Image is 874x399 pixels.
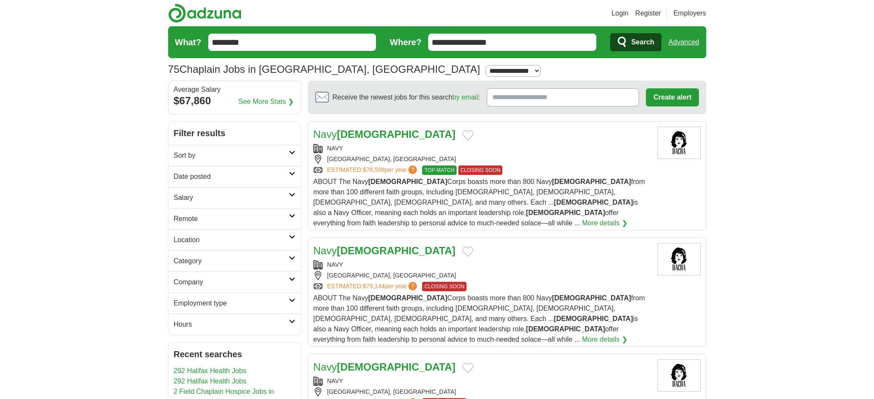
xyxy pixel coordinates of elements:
[313,178,645,227] span: ABOUT The Navy Corps boasts more than 800 Navy from more than 100 different faith groups, includi...
[327,282,419,291] a: ESTIMATED:$79,144per year?
[327,377,343,384] a: NAVY
[174,377,247,385] a: 292 Halifax Health Jobs
[313,245,456,256] a: Navy[DEMOGRAPHIC_DATA]
[337,128,455,140] strong: [DEMOGRAPHIC_DATA]
[462,363,473,373] button: Add to favorite jobs
[169,122,301,145] h2: Filter results
[332,92,480,103] span: Receive the newest jobs for this search :
[313,128,456,140] a: Navy[DEMOGRAPHIC_DATA]
[174,256,289,266] h2: Category
[408,282,417,290] span: ?
[390,36,421,49] label: Where?
[169,208,301,229] a: Remote
[174,367,247,374] a: 292 Halifax Health Jobs
[363,166,385,173] span: $78,508
[238,97,294,107] a: See More Stats ❯
[169,166,301,187] a: Date posted
[668,34,699,51] a: Advanced
[313,387,651,396] div: [GEOGRAPHIC_DATA], [GEOGRAPHIC_DATA]
[635,8,661,19] a: Register
[658,359,701,392] img: Dacha Navy Yard logo
[169,271,301,293] a: Company
[313,361,456,373] a: Navy[DEMOGRAPHIC_DATA]
[368,178,447,185] strong: [DEMOGRAPHIC_DATA]
[408,165,417,174] span: ?
[526,325,605,333] strong: [DEMOGRAPHIC_DATA]
[327,261,343,268] a: NAVY
[462,130,473,140] button: Add to favorite jobs
[554,315,633,322] strong: [DEMOGRAPHIC_DATA]
[422,165,456,175] span: TOP MATCH
[174,93,295,109] div: $67,860
[174,150,289,161] h2: Sort by
[658,243,701,275] img: Dacha Navy Yard logo
[174,193,289,203] h2: Salary
[174,319,289,330] h2: Hours
[462,246,473,257] button: Add to favorite jobs
[554,199,633,206] strong: [DEMOGRAPHIC_DATA]
[658,127,701,159] img: Dacha Navy Yard logo
[174,277,289,287] h2: Company
[313,271,651,280] div: [GEOGRAPHIC_DATA], [GEOGRAPHIC_DATA]
[168,63,480,75] h1: Chaplain Jobs in [GEOGRAPHIC_DATA], [GEOGRAPHIC_DATA]
[168,3,241,23] img: Adzuna logo
[422,282,467,291] span: CLOSING SOON
[674,8,706,19] a: Employers
[327,165,419,175] a: ESTIMATED:$78,508per year?
[337,361,455,373] strong: [DEMOGRAPHIC_DATA]
[610,33,661,51] button: Search
[169,250,301,271] a: Category
[169,293,301,314] a: Employment type
[646,88,699,106] button: Create alert
[582,218,627,228] a: More details ❯
[169,229,301,250] a: Location
[174,348,295,361] h2: Recent searches
[363,283,385,290] span: $79,144
[174,86,295,93] div: Average Salary
[458,165,503,175] span: CLOSING SOON
[175,36,201,49] label: What?
[313,294,645,343] span: ABOUT The Navy Corps boasts more than 800 Navy from more than 100 different faith groups, includi...
[327,145,343,152] a: NAVY
[631,34,654,51] span: Search
[611,8,628,19] a: Login
[169,145,301,166] a: Sort by
[169,314,301,335] a: Hours
[368,294,447,302] strong: [DEMOGRAPHIC_DATA]
[174,298,289,309] h2: Employment type
[552,178,631,185] strong: [DEMOGRAPHIC_DATA]
[552,294,631,302] strong: [DEMOGRAPHIC_DATA]
[174,214,289,224] h2: Remote
[452,94,478,101] a: by email
[174,235,289,245] h2: Location
[169,187,301,208] a: Salary
[174,171,289,182] h2: Date posted
[582,334,627,345] a: More details ❯
[337,245,455,256] strong: [DEMOGRAPHIC_DATA]
[313,155,651,164] div: [GEOGRAPHIC_DATA], [GEOGRAPHIC_DATA]
[168,62,180,77] span: 75
[526,209,605,216] strong: [DEMOGRAPHIC_DATA]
